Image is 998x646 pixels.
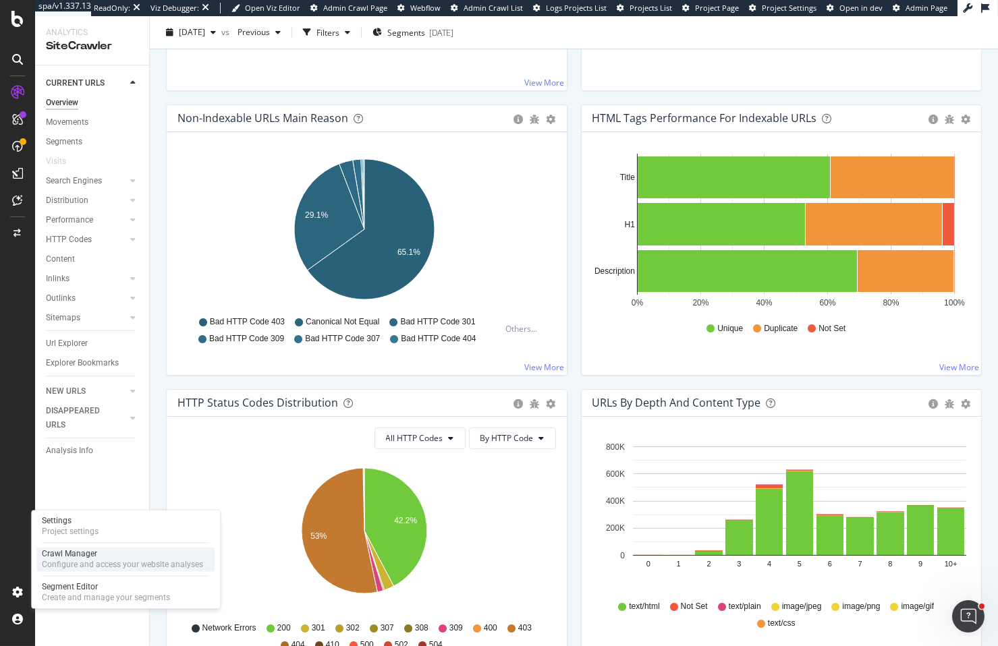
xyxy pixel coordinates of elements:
[46,38,138,54] div: SiteCrawler
[605,469,624,479] text: 600K
[46,444,140,458] a: Analysis Info
[232,22,286,43] button: Previous
[46,115,140,129] a: Movements
[46,154,66,169] div: Visits
[592,438,966,595] svg: A chart.
[819,323,845,334] span: Not Set
[839,3,883,13] span: Open in dev
[901,601,934,612] span: image/gif
[42,593,170,604] div: Create and manage your segments
[518,622,532,634] span: 403
[676,560,680,568] text: 1
[177,396,338,409] div: HTTP Status Codes Distribution
[605,523,624,533] text: 200K
[695,3,739,13] span: Project Page
[42,582,170,593] div: Segment Editor
[469,428,556,449] button: By HTTP Code
[944,560,957,568] text: 10+
[42,549,203,560] div: Crawl Manager
[620,551,625,560] text: 0
[46,233,126,247] a: HTTP Codes
[306,316,379,328] span: Canonical Not Equal
[46,404,114,432] div: DISAPPEARED URLS
[387,26,425,38] span: Segments
[46,444,93,458] div: Analysis Info
[46,194,88,208] div: Distribution
[316,26,339,38] div: Filters
[530,399,540,409] div: bug
[397,3,441,13] a: Webflow
[706,560,711,568] text: 2
[762,3,816,13] span: Project Settings
[46,384,86,399] div: NEW URLS
[305,333,380,345] span: Bad HTTP Code 307
[928,115,938,124] div: circle-info
[842,601,880,612] span: image/png
[605,442,624,452] text: 800K
[397,247,420,257] text: 65.1%
[42,560,203,570] div: Configure and access your website analyses
[410,3,441,13] span: Webflow
[46,135,82,149] div: Segments
[592,111,817,125] div: HTML Tags Performance for Indexable URLs
[749,3,816,13] a: Project Settings
[918,560,922,568] text: 9
[177,154,551,310] svg: A chart.
[221,26,232,38] span: vs
[177,460,551,616] svg: A chart.
[46,115,88,129] div: Movements
[46,194,126,208] a: Distribution
[506,323,544,334] div: Others...
[480,432,534,444] span: By HTTP Code
[231,3,300,13] a: Open Viz Editor
[594,266,634,276] text: Description
[961,399,970,409] div: gear
[177,111,348,125] div: Non-Indexable URLs Main Reason
[42,527,99,537] div: Project settings
[161,22,221,43] button: [DATE]
[46,154,80,169] a: Visits
[46,213,93,227] div: Performance
[210,316,285,328] span: Bad HTTP Code 403
[547,399,556,409] div: gear
[530,115,540,124] div: bug
[305,210,328,220] text: 29.1%
[46,404,126,432] a: DISAPPEARED URLS
[36,515,215,539] a: SettingsProject settings
[46,27,138,38] div: Analytics
[756,298,772,307] text: 40%
[692,298,709,307] text: 20%
[944,298,965,307] text: 100%
[547,115,556,124] div: gear
[202,622,256,634] span: Network Errors
[717,323,743,334] span: Unique
[893,3,947,13] a: Admin Page
[945,399,954,409] div: bug
[46,311,126,325] a: Sitemaps
[858,560,862,568] text: 7
[939,361,979,373] a: View More
[375,428,466,449] button: All HTTP Codes
[464,3,523,13] span: Admin Crawl List
[945,115,954,124] div: bug
[819,298,835,307] text: 60%
[46,336,88,351] div: Url Explorer
[449,622,463,634] span: 309
[827,560,831,568] text: 6
[883,298,899,307] text: 80%
[928,399,938,409] div: circle-info
[46,336,140,351] a: Url Explorer
[682,3,739,13] a: Project Page
[367,22,459,43] button: Segments[DATE]
[46,213,126,227] a: Performance
[619,173,635,182] text: Title
[592,154,966,310] div: A chart.
[394,516,417,525] text: 42.2%
[782,601,822,612] span: image/jpeg
[42,516,99,527] div: Settings
[46,272,126,286] a: Inlinks
[592,396,761,409] div: URLs by Depth and Content Type
[46,311,80,325] div: Sitemaps
[323,3,387,13] span: Admin Crawl Page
